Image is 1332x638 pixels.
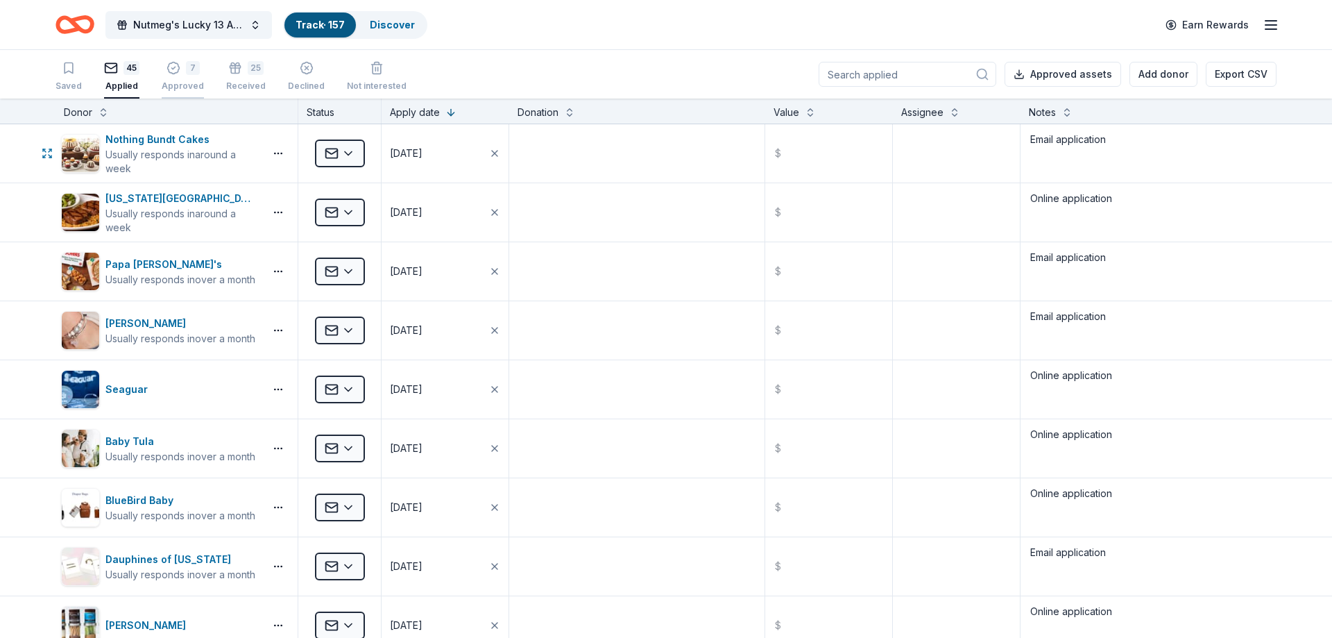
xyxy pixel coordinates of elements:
div: [DATE] [390,440,422,457]
a: Track· 157 [296,19,345,31]
button: Image for SeaguarSeaguar [61,370,259,409]
button: Image for Papa John'sPapa [PERSON_NAME]'sUsually responds inover a month [61,252,259,291]
div: Applied [104,81,139,92]
img: Image for Papa John's [62,253,99,290]
img: Image for Seaguar [62,371,99,408]
button: Saved [55,56,82,99]
div: [DATE] [390,322,422,339]
span: Nutmeg's Lucky 13 Anniversary Event [133,17,244,33]
button: [DATE] [382,360,509,419]
img: Image for Texas Roadhouse [62,194,99,231]
button: Not interested [347,56,407,99]
button: [DATE] [382,242,509,301]
div: [DATE] [390,263,422,280]
div: Notes [1029,104,1056,121]
div: Usually responds in around a week [105,207,259,235]
button: [DATE] [382,183,509,242]
button: Image for Nothing Bundt CakesNothing Bundt CakesUsually responds inaround a week [61,131,259,176]
div: Declined [288,81,325,92]
div: [PERSON_NAME] [105,617,191,634]
div: [DATE] [390,381,422,398]
div: Nothing Bundt Cakes [105,131,259,148]
a: Discover [370,19,415,31]
div: [DATE] [390,617,422,634]
button: Declined [288,56,325,99]
div: 7 [186,61,200,75]
img: Image for Dauphines of New York [62,548,99,585]
button: Image for Texas Roadhouse[US_STATE][GEOGRAPHIC_DATA]Usually responds inaround a week [61,190,259,235]
img: Image for Baby Tula [62,430,99,467]
textarea: Online application [1022,421,1275,476]
div: [PERSON_NAME] [105,315,255,332]
div: [DATE] [390,204,422,221]
div: BlueBird Baby [105,492,255,509]
div: Dauphines of [US_STATE] [105,551,255,568]
div: [DATE] [390,499,422,516]
button: 45Applied [104,56,139,99]
button: [DATE] [382,478,509,537]
div: Usually responds in over a month [105,273,255,287]
div: Assignee [901,104,943,121]
button: Image for Lizzy James[PERSON_NAME]Usually responds inover a month [61,311,259,350]
button: [DATE] [382,537,509,596]
div: Baby Tula [105,433,255,450]
button: 7Approved [162,56,204,99]
a: Home [55,8,94,41]
div: Received [226,81,266,92]
input: Search applied [819,62,996,87]
img: Image for BlueBird Baby [62,489,99,526]
textarea: Online application [1022,480,1275,535]
img: Image for Lizzy James [62,312,99,349]
button: Image for Baby TulaBaby TulaUsually responds inover a month [61,429,259,468]
button: [DATE] [382,419,509,478]
div: Status [298,99,382,124]
textarea: Email application [1022,303,1275,358]
div: Usually responds in over a month [105,509,255,523]
div: 45 [123,61,139,75]
button: Image for Dauphines of New YorkDauphines of [US_STATE]Usually responds inover a month [61,547,259,586]
textarea: Email application [1022,244,1275,299]
div: Saved [55,81,82,92]
div: Usually responds in over a month [105,568,255,582]
textarea: Online application [1022,362,1275,417]
div: [DATE] [390,145,422,162]
div: 25 [248,61,264,75]
button: Export CSV [1206,62,1276,87]
div: Seaguar [105,381,153,398]
img: Image for Nothing Bundt Cakes [62,135,99,172]
button: [DATE] [382,124,509,183]
button: Approved assets [1005,62,1121,87]
div: Usually responds in around a week [105,148,259,176]
div: Approved [162,81,204,92]
button: [DATE] [382,301,509,360]
textarea: Online application [1022,185,1275,240]
textarea: Email application [1022,126,1275,181]
div: Not interested [347,81,407,92]
div: Papa [PERSON_NAME]'s [105,256,255,273]
button: Nutmeg's Lucky 13 Anniversary Event [105,11,272,39]
div: Donation [518,104,558,121]
div: Value [774,104,799,121]
button: Image for BlueBird BabyBlueBird BabyUsually responds inover a month [61,488,259,527]
div: Apply date [390,104,440,121]
div: [DATE] [390,558,422,575]
button: Add donor [1129,62,1197,87]
button: Track· 157Discover [283,11,427,39]
div: Usually responds in over a month [105,332,255,346]
a: Earn Rewards [1157,12,1257,37]
div: [US_STATE][GEOGRAPHIC_DATA] [105,190,259,207]
button: 25Received [226,56,266,99]
textarea: Email application [1022,539,1275,594]
div: Usually responds in over a month [105,450,255,464]
div: Donor [64,104,92,121]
